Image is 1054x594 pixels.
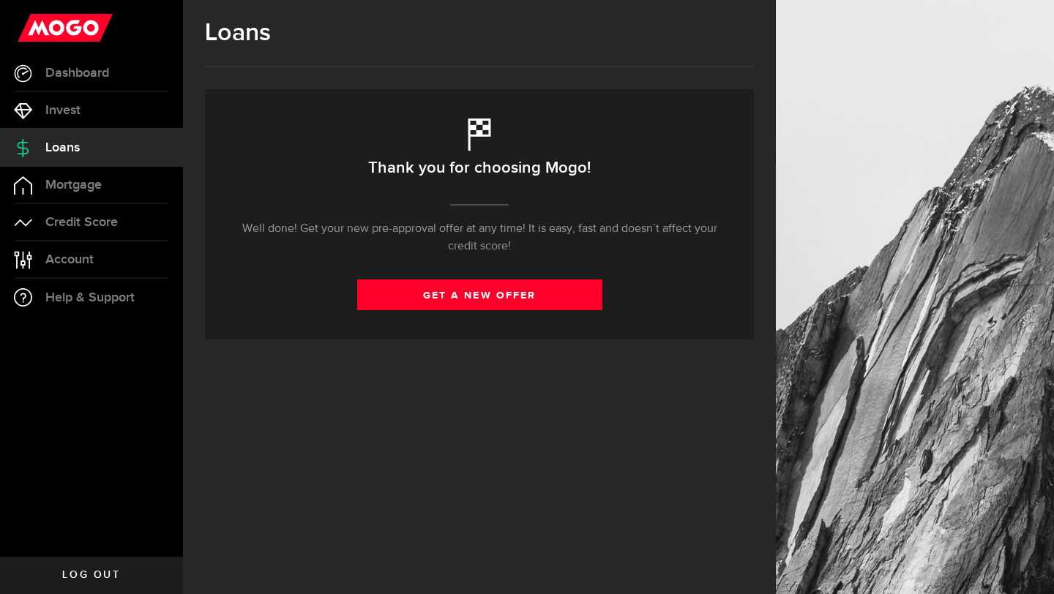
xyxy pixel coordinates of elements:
[357,279,602,310] a: get a new offer
[45,104,81,117] span: Invest
[62,570,120,580] span: Log out
[45,178,102,192] span: Mortgage
[205,18,754,48] h1: Loans
[45,67,109,80] span: Dashboard
[45,291,135,304] span: Help & Support
[993,533,1054,594] iframe: LiveChat chat widget
[45,141,80,154] span: Loans
[368,153,591,184] h2: Thank you for choosing Mogo!
[45,216,118,229] span: Credit Score
[234,220,725,255] p: Well done! Get your new pre-approval offer at any time! It is easy, fast and doesn’t affect your ...
[45,253,94,266] span: Account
